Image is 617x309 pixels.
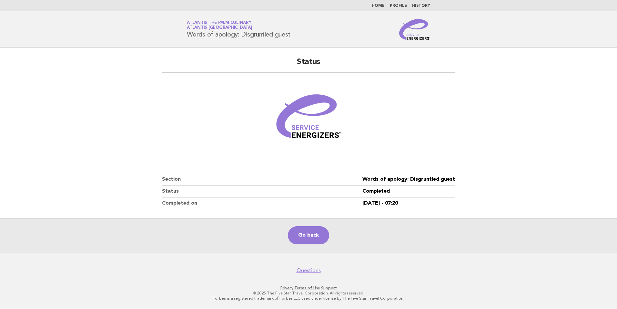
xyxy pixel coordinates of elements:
a: Atlantis The Palm CulinaryAtlantis [GEOGRAPHIC_DATA] [187,21,252,30]
a: Go back [288,226,329,244]
p: © 2025 The Five Star Travel Corporation. All rights reserved. [111,291,506,296]
p: · · [111,285,506,291]
h1: Words of apology: Disgruntled guest [187,21,290,38]
p: Forbes is a registered trademark of Forbes LLC used under license by The Five Star Travel Corpora... [111,296,506,301]
dt: Status [162,186,362,197]
h2: Status [162,57,455,73]
span: Atlantis [GEOGRAPHIC_DATA] [187,26,252,30]
a: Questions [297,267,321,274]
dd: [DATE] - 07:20 [362,197,455,209]
a: Terms of Use [294,286,320,290]
dd: Words of apology: Disgruntled guest [362,174,455,186]
a: History [412,4,430,8]
a: Support [321,286,337,290]
a: Profile [390,4,407,8]
img: Service Energizers [399,19,430,40]
dt: Completed on [162,197,362,209]
dd: Completed [362,186,455,197]
a: Privacy [280,286,293,290]
img: Verified [270,80,347,158]
dt: Section [162,174,362,186]
a: Home [372,4,385,8]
